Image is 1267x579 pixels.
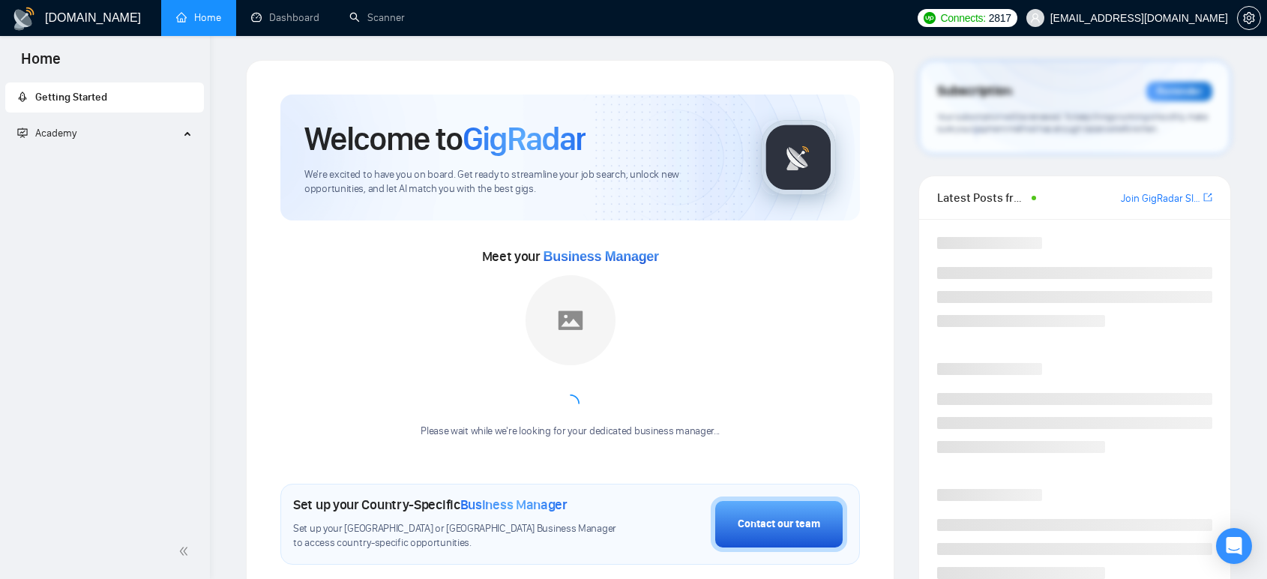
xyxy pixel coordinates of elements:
div: Open Intercom Messenger [1216,528,1252,564]
span: Academy [35,127,76,139]
span: Subscription [937,79,1011,104]
span: Set up your [GEOGRAPHIC_DATA] or [GEOGRAPHIC_DATA] Business Manager to access country-specific op... [293,522,626,550]
span: user [1030,13,1041,23]
span: double-left [178,544,193,559]
img: placeholder.png [526,275,616,365]
a: Join GigRadar Slack Community [1121,190,1200,207]
a: setting [1237,12,1261,24]
span: Business Manager [460,496,568,513]
a: dashboardDashboard [251,11,319,24]
h1: Welcome to [304,118,586,159]
span: Academy [17,127,76,139]
span: setting [1238,12,1260,24]
span: loading [558,391,583,416]
span: We're excited to have you on board. Get ready to streamline your job search, unlock new opportuni... [304,168,737,196]
span: Meet your [482,248,659,265]
span: Home [9,48,73,79]
a: export [1203,190,1212,205]
span: fund-projection-screen [17,127,28,138]
button: Contact our team [711,496,847,552]
span: Getting Started [35,91,107,103]
span: GigRadar [463,118,586,159]
span: Connects: [940,10,985,26]
button: setting [1237,6,1261,30]
span: Latest Posts from the GigRadar Community [937,188,1026,207]
img: logo [12,7,36,31]
span: 2817 [989,10,1011,26]
span: Business Manager [544,249,659,264]
span: Your subscription will be renewed. To keep things running smoothly, make sure your payment method... [937,111,1207,135]
img: gigradar-logo.png [761,120,836,195]
div: Contact our team [738,516,820,532]
span: rocket [17,91,28,102]
a: searchScanner [349,11,405,24]
a: homeHome [176,11,221,24]
h1: Set up your Country-Specific [293,496,568,513]
li: Getting Started [5,82,204,112]
span: export [1203,191,1212,203]
div: Please wait while we're looking for your dedicated business manager... [412,424,729,439]
img: upwork-logo.png [924,12,936,24]
div: Reminder [1146,82,1212,101]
